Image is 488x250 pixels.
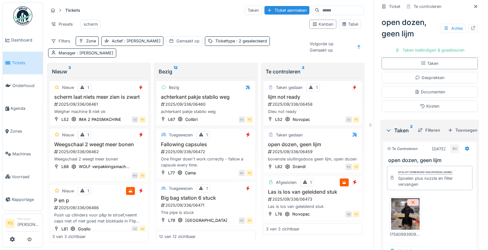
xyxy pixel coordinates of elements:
strong: Tickets [63,7,83,13]
div: 2025/09/336/06459 [267,149,359,155]
span: Rapportage [12,197,40,203]
div: Grandi [293,164,306,170]
div: Acties [441,24,466,33]
div: Gesprekken [415,75,445,81]
div: IMA 2 PADSMACHINE [79,116,121,122]
h3: open dozen, geen lijm [266,141,359,147]
h3: P en p [52,197,146,203]
div: L68 [61,164,69,170]
div: Taken beëindigen & goedkeuren [392,46,467,54]
div: Toegewezen [169,185,193,191]
div: Presets [48,20,76,29]
div: Documenten [415,89,445,95]
div: scherm [84,21,98,27]
div: 1 [87,188,89,194]
sup: 2 [410,127,413,134]
div: 1 [87,132,89,138]
div: Tickettype [215,38,267,44]
h3: Big bag station 6 stuck [159,195,252,201]
a: Onderhoud [3,74,43,97]
div: Nieuw [62,84,74,91]
div: Taken [385,127,413,134]
div: PS [246,116,253,123]
sup: 3 [68,68,71,75]
div: Afgesloten [276,179,297,185]
img: dg11qxg4a8kfynevkion9ebcu452 [391,198,420,230]
div: PS [246,217,253,224]
div: 2025/09/336/06471 [160,202,252,208]
div: WV [132,172,138,179]
div: Te controleren [387,146,418,152]
div: The pipe is stuck [159,209,252,216]
div: Manager [59,50,113,56]
a: PS Manager[PERSON_NAME] [5,216,40,232]
div: L79 [168,217,175,223]
div: QS [345,211,352,217]
div: L52 [275,116,282,122]
div: Te controleren [266,68,360,75]
div: KK [345,164,352,170]
div: 2025/09/336/06473 [267,196,359,202]
div: Toegewezen [169,132,193,138]
div: SV [239,116,245,123]
div: 12 van 12 zichtbaar [159,234,196,240]
li: PS [5,219,15,228]
div: One finger doen't work correctly - fallow a capsule every time. [159,156,252,168]
div: L78 [275,211,282,217]
div: 2025/09/336/06472 [160,149,252,155]
div: L77 [168,170,175,176]
div: 17580993909401034501937859089031.jpg [390,231,421,237]
span: : 2 geselecteerd [235,39,267,43]
div: Taken gedaan [276,132,303,138]
h3: lijm not ready [266,94,359,100]
h3: achterkant pakje stabilo weg [159,94,252,100]
div: PS [139,116,146,123]
span: Agenda [10,105,40,111]
div: achterkant pakje stabilo weg [159,109,252,115]
h3: Fallowing capsules [159,141,252,147]
div: Kosten [420,103,440,109]
div: Cama [185,170,196,176]
div: AZ [132,116,138,123]
div: Afsluit opmerking van [PERSON_NAME] [398,170,452,175]
h3: Weegschaal 2 weegt meer bonen [52,141,146,147]
div: 1 [206,132,208,138]
div: Filteren [415,126,443,134]
div: Volgorde op Gemaakt op [307,39,353,54]
div: PS [353,164,359,170]
img: Badge_color-CXgf-gQk.svg [13,6,32,25]
div: Kanban [312,21,333,27]
div: Manager [17,216,40,221]
div: 1 [316,84,318,91]
div: Taken [421,60,439,66]
span: Zones [10,128,40,134]
div: Tabel [342,21,358,27]
div: Novopac [293,116,310,122]
span: Tickets [12,60,40,66]
div: PS [353,211,359,217]
span: : [PERSON_NAME] [123,39,161,43]
h3: Las is los van geleidend stuk [266,189,359,195]
span: Dashboard [11,37,40,43]
div: 2025/09/336/06466 [54,205,146,211]
a: Agenda [3,97,43,120]
div: Actief [112,38,161,44]
div: Goglio [78,226,91,232]
div: Bezig [159,68,253,75]
div: [GEOGRAPHIC_DATA] [185,217,227,223]
div: [DATE] [432,146,446,152]
div: Ticket [389,3,400,9]
div: L67 [168,116,175,122]
div: 2025/09/336/06462 [54,149,146,155]
div: PS [139,172,146,179]
div: Taken [245,6,262,15]
div: Zone [86,38,96,44]
div: Weegschaal 2 weegt meer bonen [52,156,146,162]
div: Las is los van geleidend stuk [266,203,359,209]
div: open dozen, geen lijm [379,14,480,42]
h3: scherm laat niets meer zien is zwart [52,94,146,100]
div: Push up cilinders voor p&p te stroef,neemt caps niet of niet goed met blokkade in Flip flop als g... [52,212,146,224]
div: PS [246,170,253,176]
sup: 12 [174,68,178,75]
a: Dashboard [3,29,43,52]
